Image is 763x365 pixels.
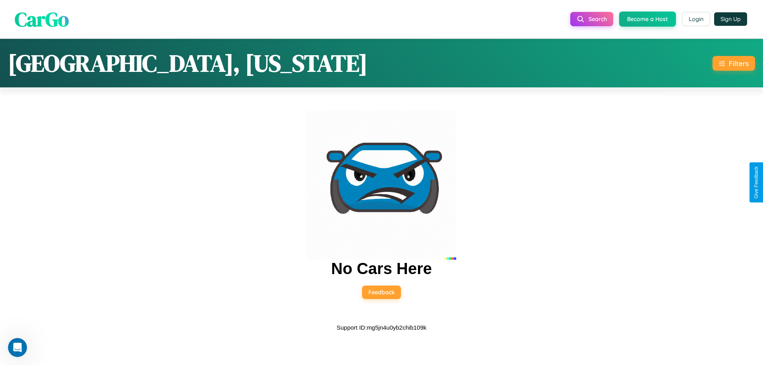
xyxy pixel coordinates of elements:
button: Filters [713,56,755,71]
img: car [307,110,456,260]
div: Give Feedback [753,166,759,199]
button: Search [570,12,613,26]
span: Search [589,15,607,23]
p: Support ID: mg5jn4u0yb2chib109k [337,322,426,333]
button: Become a Host [619,12,676,27]
iframe: Intercom live chat [8,338,27,357]
button: Sign Up [714,12,747,26]
h1: [GEOGRAPHIC_DATA], [US_STATE] [8,47,368,79]
button: Login [682,12,710,26]
h2: No Cars Here [331,260,432,278]
button: Feedback [362,286,401,299]
span: CarGo [15,5,69,33]
div: Filters [729,59,749,68]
